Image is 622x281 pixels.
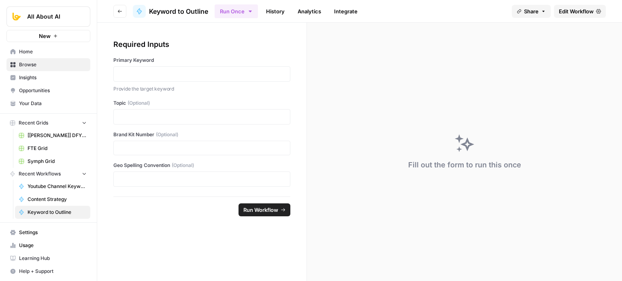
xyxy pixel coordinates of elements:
[15,193,90,206] a: Content Strategy
[6,226,90,239] a: Settings
[6,58,90,71] a: Browse
[113,99,290,107] label: Topic
[19,119,48,127] span: Recent Grids
[261,5,290,18] a: History
[149,6,208,16] span: Keyword to Outline
[19,100,87,107] span: Your Data
[19,229,87,236] span: Settings
[6,117,90,129] button: Recent Grids
[15,129,90,142] a: [[PERSON_NAME]] DFY POC👨‍🦲
[215,4,258,18] button: Run Once
[113,131,290,138] label: Brand Kit Number
[559,7,594,15] span: Edit Workflow
[524,7,539,15] span: Share
[6,239,90,252] a: Usage
[243,206,278,214] span: Run Workflow
[408,159,521,171] div: Fill out the form to run this once
[28,158,87,165] span: Symph Grid
[28,145,87,152] span: FTE Grid
[239,203,290,216] button: Run Workflow
[15,142,90,155] a: FTE Grid
[6,97,90,110] a: Your Data
[19,48,87,55] span: Home
[28,196,87,203] span: Content Strategy
[28,209,87,216] span: Keyword to Outline
[113,57,290,64] label: Primary Keyword
[19,242,87,249] span: Usage
[19,268,87,275] span: Help + Support
[19,61,87,68] span: Browse
[19,255,87,262] span: Learning Hub
[28,183,87,190] span: Youtube Channel Keyword Research
[128,99,150,107] span: (Optional)
[39,32,51,40] span: New
[6,252,90,265] a: Learning Hub
[113,162,290,169] label: Geo Spelling Convention
[15,180,90,193] a: Youtube Channel Keyword Research
[512,5,551,18] button: Share
[172,162,194,169] span: (Optional)
[156,131,178,138] span: (Optional)
[15,206,90,219] a: Keyword to Outline
[27,13,76,21] span: All About AI
[329,5,362,18] a: Integrate
[15,155,90,168] a: Symph Grid
[6,71,90,84] a: Insights
[6,6,90,27] button: Workspace: All About AI
[554,5,606,18] a: Edit Workflow
[293,5,326,18] a: Analytics
[113,39,290,50] div: Required Inputs
[6,30,90,42] button: New
[6,168,90,180] button: Recent Workflows
[19,87,87,94] span: Opportunities
[6,45,90,58] a: Home
[19,74,87,81] span: Insights
[133,5,208,18] a: Keyword to Outline
[6,84,90,97] a: Opportunities
[19,170,61,177] span: Recent Workflows
[28,132,87,139] span: [[PERSON_NAME]] DFY POC👨‍🦲
[113,85,290,93] p: Provide the target keyword
[9,9,24,24] img: All About AI Logo
[6,265,90,278] button: Help + Support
